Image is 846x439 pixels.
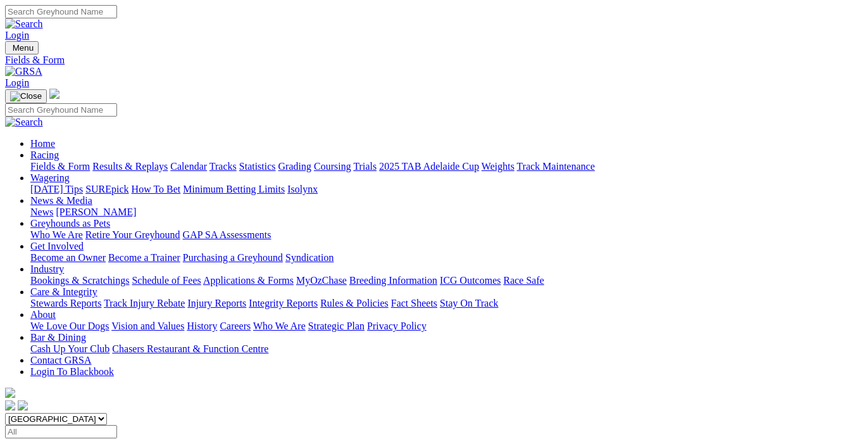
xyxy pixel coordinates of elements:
[30,298,101,309] a: Stewards Reports
[10,91,42,101] img: Close
[5,425,117,438] input: Select date
[49,89,59,99] img: logo-grsa-white.png
[5,18,43,30] img: Search
[353,161,376,172] a: Trials
[30,298,841,309] div: Care & Integrity
[5,89,47,103] button: Toggle navigation
[187,298,246,309] a: Injury Reports
[30,207,53,217] a: News
[18,400,28,410] img: twitter.svg
[30,184,83,194] a: [DATE] Tips
[314,161,351,172] a: Coursing
[170,161,207,172] a: Calendar
[30,252,841,264] div: Get Involved
[187,321,217,331] a: History
[85,184,128,194] a: SUREpick
[183,184,285,194] a: Minimum Betting Limits
[30,355,91,366] a: Contact GRSA
[30,252,106,263] a: Become an Owner
[30,275,129,286] a: Bookings & Scratchings
[30,161,90,172] a: Fields & Form
[85,229,180,240] a: Retire Your Greyhound
[440,298,498,309] a: Stay On Track
[104,298,185,309] a: Track Injury Rebate
[111,321,184,331] a: Vision and Values
[108,252,180,263] a: Become a Trainer
[5,117,43,128] img: Search
[92,161,168,172] a: Results & Replays
[5,41,39,54] button: Toggle navigation
[30,332,86,343] a: Bar & Dining
[239,161,276,172] a: Statistics
[5,77,29,88] a: Login
[5,103,117,117] input: Search
[30,309,56,320] a: About
[287,184,318,194] a: Isolynx
[30,286,97,297] a: Care & Integrity
[13,43,34,53] span: Menu
[296,275,347,286] a: MyOzChase
[30,229,841,241] div: Greyhounds as Pets
[249,298,318,309] a: Integrity Reports
[5,30,29,41] a: Login
[5,388,15,398] img: logo-grsa-white.png
[183,252,283,263] a: Purchasing a Greyhound
[5,54,841,66] a: Fields & Form
[30,321,109,331] a: We Love Our Dogs
[320,298,389,309] a: Rules & Policies
[203,275,294,286] a: Applications & Forms
[30,343,841,355] div: Bar & Dining
[30,195,92,206] a: News & Media
[391,298,437,309] a: Fact Sheets
[30,172,70,183] a: Wagering
[30,138,55,149] a: Home
[132,275,201,286] a: Schedule of Fees
[440,275,501,286] a: ICG Outcomes
[220,321,251,331] a: Careers
[30,150,59,160] a: Racing
[30,161,841,172] div: Racing
[30,264,64,274] a: Industry
[253,321,306,331] a: Who We Are
[132,184,181,194] a: How To Bet
[112,343,268,354] a: Chasers Restaurant & Function Centre
[285,252,333,263] a: Syndication
[278,161,311,172] a: Grading
[5,400,15,410] img: facebook.svg
[5,66,42,77] img: GRSA
[503,275,544,286] a: Race Safe
[209,161,237,172] a: Tracks
[308,321,364,331] a: Strategic Plan
[349,275,437,286] a: Breeding Information
[30,343,109,354] a: Cash Up Your Club
[30,275,841,286] div: Industry
[30,321,841,332] div: About
[30,366,114,377] a: Login To Blackbook
[56,207,136,217] a: [PERSON_NAME]
[30,241,84,251] a: Get Involved
[30,207,841,218] div: News & Media
[367,321,426,331] a: Privacy Policy
[30,218,110,229] a: Greyhounds as Pets
[517,161,595,172] a: Track Maintenance
[379,161,479,172] a: 2025 TAB Adelaide Cup
[30,229,83,240] a: Who We Are
[183,229,271,240] a: GAP SA Assessments
[30,184,841,195] div: Wagering
[482,161,514,172] a: Weights
[5,5,117,18] input: Search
